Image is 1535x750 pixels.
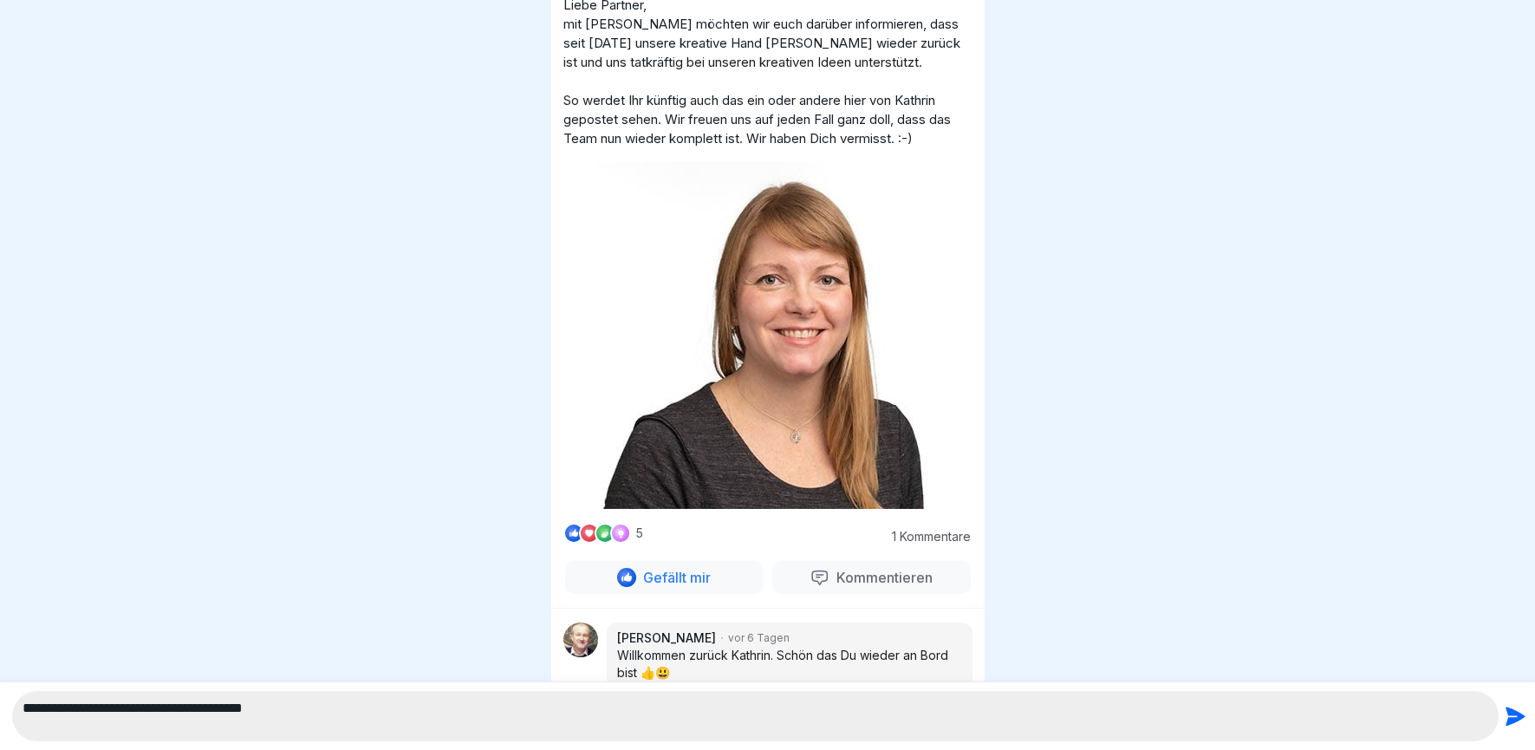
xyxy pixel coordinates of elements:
[617,629,716,647] p: [PERSON_NAME]
[617,647,962,682] p: Willkommen zurück Kathrin. Schön das Du wieder an Bord bist 👍😃
[875,530,971,544] p: 1 Kommentare
[595,162,941,509] img: Post Image
[829,569,933,586] p: Kommentieren
[728,630,790,646] p: vor 6 Tagen
[636,526,643,540] p: 5
[636,569,711,586] p: Gefällt mir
